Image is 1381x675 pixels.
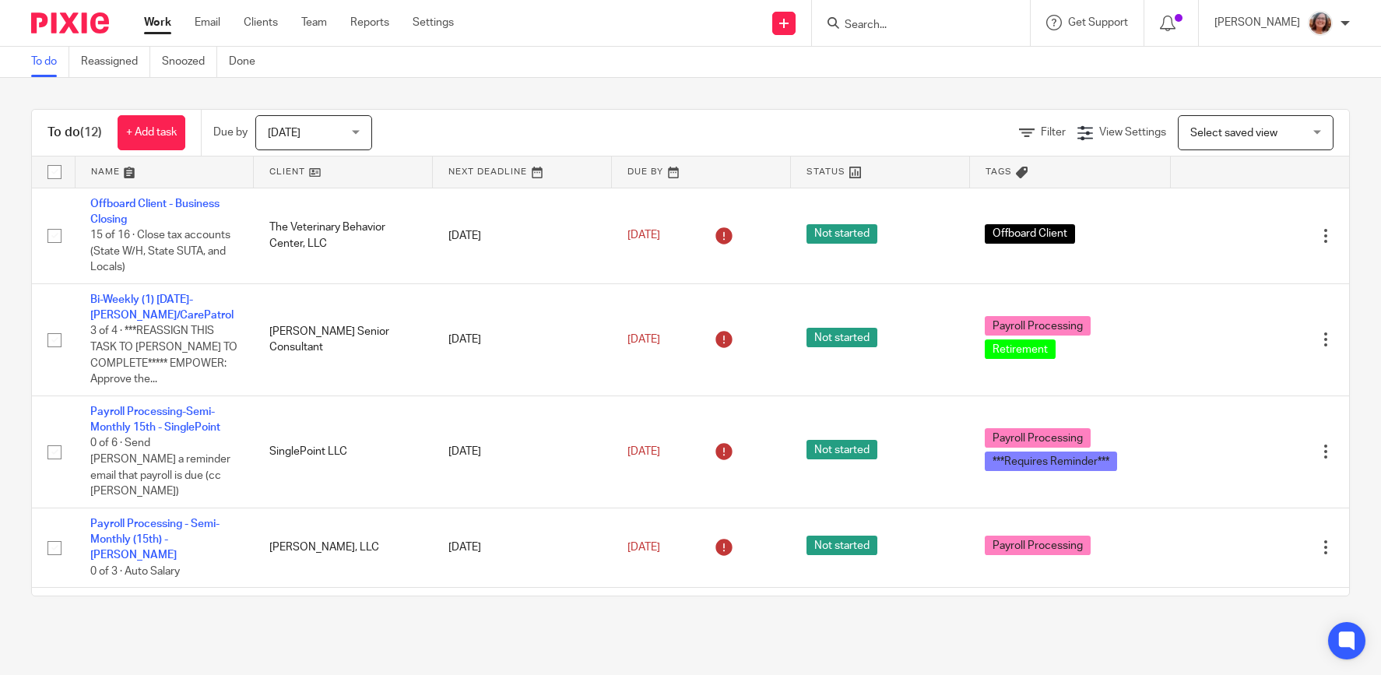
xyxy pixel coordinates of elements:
[627,542,660,553] span: [DATE]
[254,396,433,508] td: SinglePoint LLC
[144,15,171,30] a: Work
[627,446,660,457] span: [DATE]
[627,230,660,241] span: [DATE]
[195,15,220,30] a: Email
[90,326,237,385] span: 3 of 4 · ***REASSIGN THIS TASK TO [PERSON_NAME] TO COMPLETE***** EMPOWER: Approve the...
[1190,128,1277,139] span: Select saved view
[90,438,230,497] span: 0 of 6 · Send [PERSON_NAME] a reminder email that payroll is due (cc [PERSON_NAME])
[162,47,217,77] a: Snoozed
[985,428,1091,448] span: Payroll Processing
[31,47,69,77] a: To do
[1041,127,1066,138] span: Filter
[1099,127,1166,138] span: View Settings
[433,188,612,283] td: [DATE]
[627,334,660,345] span: [DATE]
[806,536,877,555] span: Not started
[81,47,150,77] a: Reassigned
[90,230,230,272] span: 15 of 16 · Close tax accounts (State W/H, State SUTA, and Locals)
[806,440,877,459] span: Not started
[843,19,983,33] input: Search
[985,536,1091,555] span: Payroll Processing
[433,283,612,396] td: [DATE]
[254,283,433,396] td: [PERSON_NAME] Senior Consultant
[118,115,185,150] a: + Add task
[986,167,1012,176] span: Tags
[229,47,267,77] a: Done
[90,566,180,577] span: 0 of 3 · Auto Salary
[1308,11,1333,36] img: LB%20Reg%20Headshot%208-2-23.jpg
[213,125,248,140] p: Due by
[47,125,102,141] h1: To do
[80,126,102,139] span: (12)
[268,128,300,139] span: [DATE]
[350,15,389,30] a: Reports
[985,224,1075,244] span: Offboard Client
[1068,17,1128,28] span: Get Support
[985,339,1056,359] span: Retirement
[413,15,454,30] a: Settings
[433,396,612,508] td: [DATE]
[433,508,612,588] td: [DATE]
[90,199,220,225] a: Offboard Client - Business Closing
[1214,15,1300,30] p: [PERSON_NAME]
[806,224,877,244] span: Not started
[254,188,433,283] td: The Veterinary Behavior Center, LLC
[244,15,278,30] a: Clients
[90,294,234,321] a: Bi-Weekly (1) [DATE]- [PERSON_NAME]/CarePatrol
[31,12,109,33] img: Pixie
[985,316,1091,336] span: Payroll Processing
[806,328,877,347] span: Not started
[90,519,220,561] a: Payroll Processing - Semi-Monthly (15th) - [PERSON_NAME]
[301,15,327,30] a: Team
[254,508,433,588] td: [PERSON_NAME], LLC
[90,406,220,433] a: Payroll Processing-Semi-Monthly 15th - SinglePoint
